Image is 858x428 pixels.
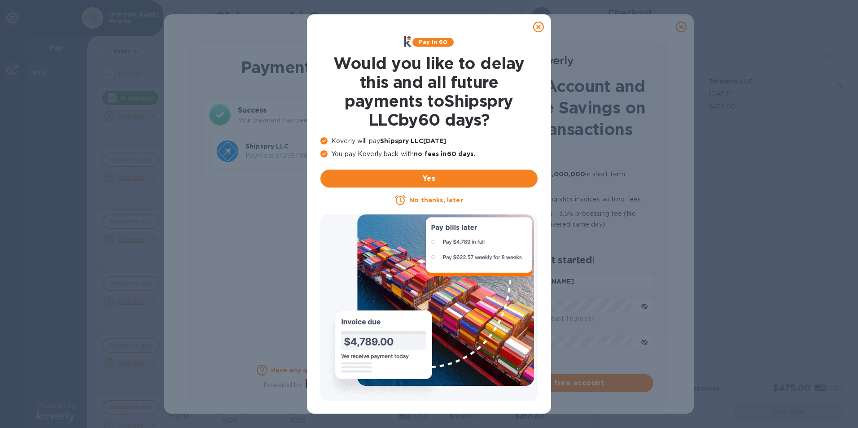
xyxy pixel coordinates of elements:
button: toggle password visibility [635,332,653,350]
p: Payment № 25911989 [245,151,336,161]
u: No thanks, later [409,197,463,204]
b: no fees in 60 days . [414,150,475,157]
img: Logo [306,379,343,390]
p: for Credit cards - 3.5% processing fee (No transaction limit, funds delivered same day) [469,208,653,230]
p: Koverly will pay [320,136,538,146]
b: $1,000,000 [545,170,585,178]
h1: Create an Account and Unlock Fee Savings on Future Transactions [456,75,653,140]
p: Powered by [263,380,302,390]
label: Repeat password [456,328,505,334]
input: Enter email address [456,275,653,288]
h2: Let’s get started! [456,254,653,266]
span: Yes [328,173,530,184]
button: toggle password visibility [635,297,653,314]
b: Lower fee [469,210,503,217]
b: Email [456,267,473,274]
span: Create your free account [463,378,646,389]
p: $3,270.00 [340,151,390,161]
p: Your payment has been completed. [238,116,398,125]
p: Quick approval for up to in short term financing [469,169,653,190]
b: Total [340,143,358,150]
p: Minimum 8 characters with at least 1 number [456,314,653,324]
button: Create your free account [456,374,653,392]
p: Shipspry LLC [245,142,336,151]
h3: Success [238,105,398,116]
b: Have any questions? [271,367,340,374]
p: No transaction limit [469,233,653,244]
b: Pay in 60 [418,39,447,45]
button: Yes [320,170,538,188]
h1: Payment Result [205,56,402,79]
b: No transaction fees [469,156,536,163]
b: Shipspry LLC [DATE] [380,137,446,144]
img: Logo [536,56,573,66]
p: all logistics invoices with no fees [469,194,653,205]
h1: Would you like to delay this and all future payments to Shipspry LLC by 60 days ? [320,54,538,129]
p: You pay Koverly back with [320,149,538,159]
b: 60 more days to pay [469,196,540,203]
label: Password [456,293,483,298]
